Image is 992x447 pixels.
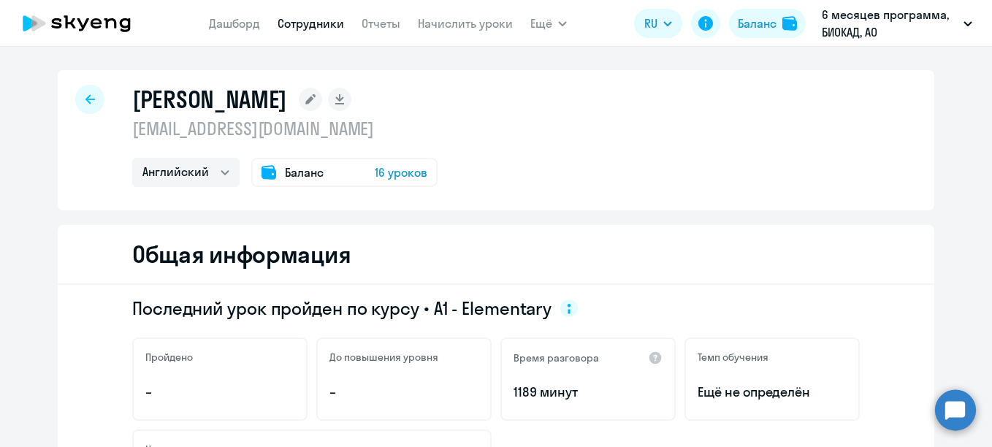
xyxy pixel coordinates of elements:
span: RU [644,15,657,32]
span: 16 уроков [375,164,427,181]
button: Ещё [530,9,567,38]
h5: Пройдено [145,351,193,364]
p: 6 месяцев программа, БИОКАД, АО [822,6,958,41]
h2: Общая информация [132,240,351,269]
p: [EMAIL_ADDRESS][DOMAIN_NAME] [132,117,438,140]
button: Балансbalance [729,9,806,38]
h1: [PERSON_NAME] [132,85,287,114]
p: 1189 минут [514,383,663,402]
a: Сотрудники [278,16,344,31]
a: Дашборд [209,16,260,31]
h5: Время разговора [514,351,599,364]
span: Ещё не определён [698,383,847,402]
a: Начислить уроки [418,16,513,31]
p: – [329,383,478,402]
span: Ещё [530,15,552,32]
div: Баланс [738,15,777,32]
img: balance [782,16,797,31]
button: 6 месяцев программа, БИОКАД, АО [814,6,980,41]
span: Баланс [285,164,324,181]
p: – [145,383,294,402]
h5: До повышения уровня [329,351,438,364]
a: Отчеты [362,16,400,31]
h5: Темп обучения [698,351,768,364]
button: RU [634,9,682,38]
span: Последний урок пройден по курсу • A1 - Elementary [132,297,552,320]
